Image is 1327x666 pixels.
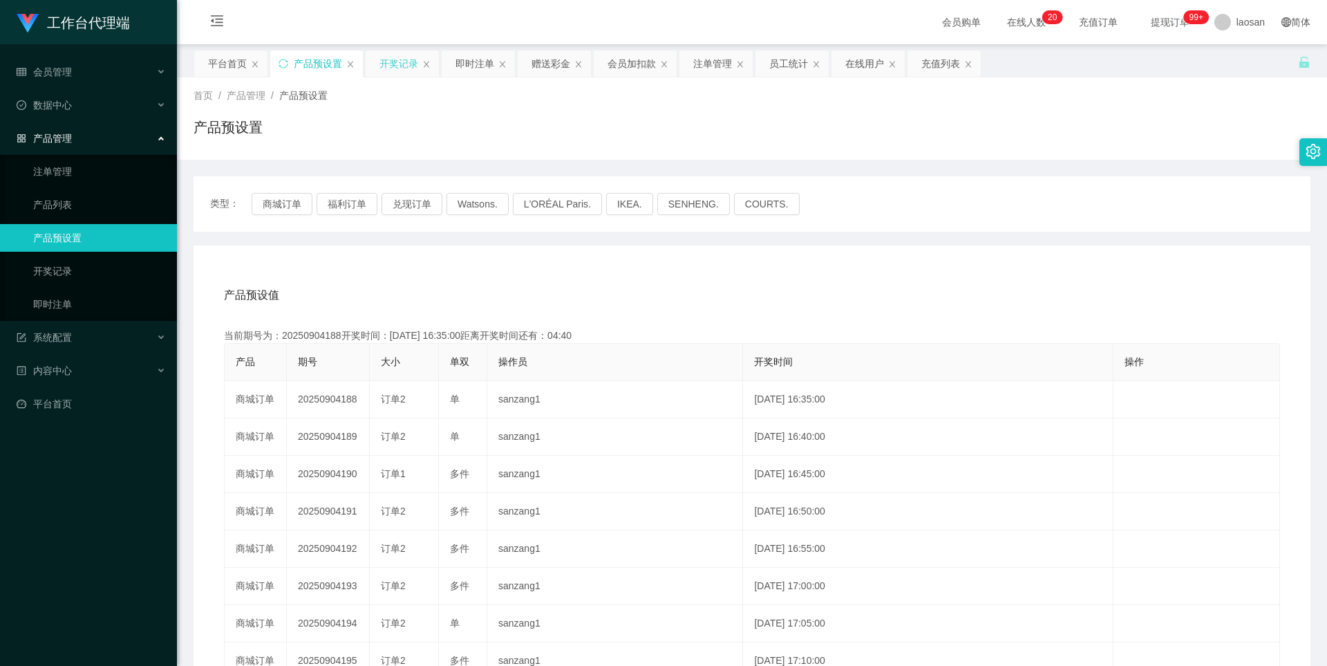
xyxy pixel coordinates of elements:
span: 多件 [450,506,469,517]
td: 商城订单 [225,456,287,493]
span: 订单2 [381,580,406,591]
span: 会员管理 [17,66,72,77]
span: 订单2 [381,506,406,517]
a: 产品列表 [33,191,166,219]
i: 图标: close [251,60,259,68]
i: 图标: profile [17,366,26,376]
span: 多件 [450,543,469,554]
td: sanzang1 [487,530,743,568]
span: 数据中心 [17,100,72,111]
button: SENHENG. [657,193,730,215]
td: 20250904191 [287,493,370,530]
td: 商城订单 [225,493,287,530]
div: 开奖记录 [379,50,418,77]
div: 注单管理 [693,50,732,77]
p: 0 [1053,10,1057,24]
span: 订单1 [381,468,406,479]
span: 提现订单 [1144,17,1196,27]
sup: 20 [1042,10,1062,24]
a: 注单管理 [33,158,166,185]
td: 20250904190 [287,456,370,493]
span: 在线人数 [1000,17,1053,27]
i: 图标: table [17,67,26,77]
div: 会员加扣款 [608,50,656,77]
td: sanzang1 [487,493,743,530]
button: 商城订单 [252,193,312,215]
i: 图标: close [812,60,820,68]
td: sanzang1 [487,381,743,418]
i: 图标: close [422,60,431,68]
i: 图标: setting [1306,144,1321,159]
div: 产品预设置 [294,50,342,77]
p: 2 [1048,10,1053,24]
td: [DATE] 16:35:00 [743,381,1113,418]
span: 期号 [298,356,317,367]
span: / [271,90,274,101]
i: 图标: global [1281,17,1291,27]
div: 充值列表 [921,50,960,77]
a: 产品预设置 [33,224,166,252]
i: 图标: check-circle-o [17,100,26,110]
span: 产品 [236,356,255,367]
td: 商城订单 [225,530,287,568]
i: 图标: unlock [1298,56,1310,68]
span: 产品预设值 [224,287,279,304]
td: 20250904192 [287,530,370,568]
i: 图标: menu-fold [194,1,241,45]
div: 员工统计 [769,50,808,77]
span: 产品管理 [227,90,265,101]
span: / [218,90,221,101]
div: 当前期号为：20250904188开奖时间：[DATE] 16:35:00距离开奖时间还有：04:40 [224,329,1280,343]
i: 图标: form [17,333,26,342]
td: 商城订单 [225,568,287,605]
td: 20250904193 [287,568,370,605]
td: [DATE] 16:55:00 [743,530,1113,568]
span: 订单2 [381,543,406,554]
span: 充值订单 [1072,17,1124,27]
td: 商城订单 [225,418,287,456]
span: 单 [450,431,460,442]
span: 系统配置 [17,332,72,343]
i: 图标: close [888,60,896,68]
h1: 产品预设置 [194,117,263,138]
i: 图标: close [346,60,355,68]
span: 操作员 [498,356,527,367]
span: 大小 [381,356,400,367]
td: 商城订单 [225,381,287,418]
td: 20250904194 [287,605,370,642]
i: 图标: close [574,60,583,68]
td: [DATE] 16:50:00 [743,493,1113,530]
sup: 1073 [1184,10,1209,24]
td: [DATE] 17:05:00 [743,605,1113,642]
td: 20250904188 [287,381,370,418]
span: 单 [450,618,460,629]
td: [DATE] 16:40:00 [743,418,1113,456]
button: Watsons. [446,193,509,215]
td: [DATE] 17:00:00 [743,568,1113,605]
span: 多件 [450,580,469,591]
a: 开奖记录 [33,257,166,285]
span: 首页 [194,90,213,101]
span: 产品管理 [17,133,72,144]
span: 多件 [450,655,469,666]
i: 图标: close [498,60,507,68]
div: 在线用户 [845,50,884,77]
a: 即时注单 [33,290,166,318]
span: 订单2 [381,655,406,666]
button: IKEA. [606,193,653,215]
img: logo.9652507e.png [17,14,39,33]
span: 内容中心 [17,365,72,376]
span: 订单2 [381,618,406,629]
td: sanzang1 [487,418,743,456]
div: 赠送彩金 [531,50,570,77]
i: 图标: appstore-o [17,133,26,143]
td: 20250904189 [287,418,370,456]
span: 单 [450,394,460,405]
i: 图标: sync [279,59,288,68]
td: sanzang1 [487,568,743,605]
div: 即时注单 [455,50,494,77]
i: 图标: close [964,60,972,68]
span: 类型： [210,193,252,215]
a: 图标: dashboard平台首页 [17,390,166,418]
button: COURTS. [734,193,800,215]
